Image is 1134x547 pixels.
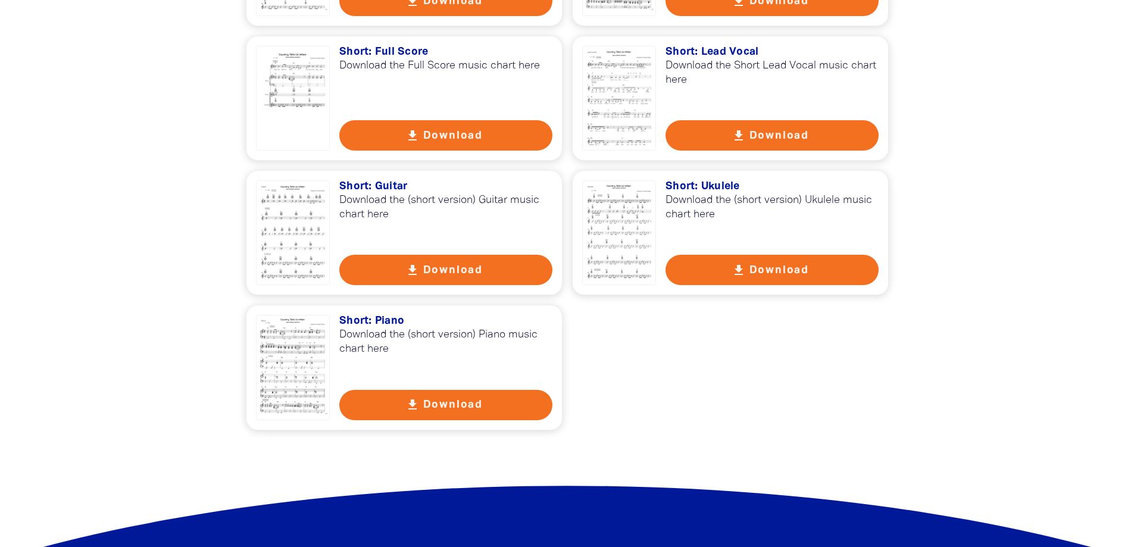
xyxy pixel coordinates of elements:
i: get_app [732,129,746,143]
h3: Short: Ukulele [666,180,879,193]
i: get_app [732,263,746,277]
h3: Short: Lead Vocal [666,46,879,59]
button: get_app Download [666,120,879,151]
button: get_app Download [666,255,879,285]
i: get_app [405,263,420,277]
button: get_app Download [339,390,552,420]
button: get_app Download [339,255,552,285]
i: get_app [405,129,420,143]
h3: Short: Piano [339,315,552,328]
button: get_app Download [339,120,552,151]
h3: Short: Guitar [339,180,552,193]
h3: Short: Full Score [339,46,552,59]
i: get_app [405,398,420,412]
